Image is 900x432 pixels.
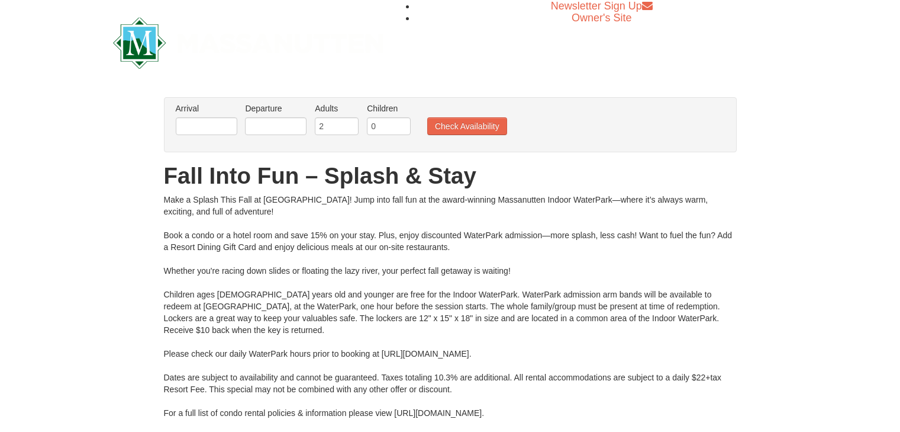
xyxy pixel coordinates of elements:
[164,164,737,188] h1: Fall Into Fun – Splash & Stay
[315,103,359,114] label: Adults
[113,27,384,55] a: Massanutten Resort
[176,103,237,114] label: Arrival
[572,12,631,24] a: Owner's Site
[367,103,411,114] label: Children
[427,117,507,135] button: Check Availability
[245,103,307,114] label: Departure
[113,17,384,69] img: Massanutten Resort Logo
